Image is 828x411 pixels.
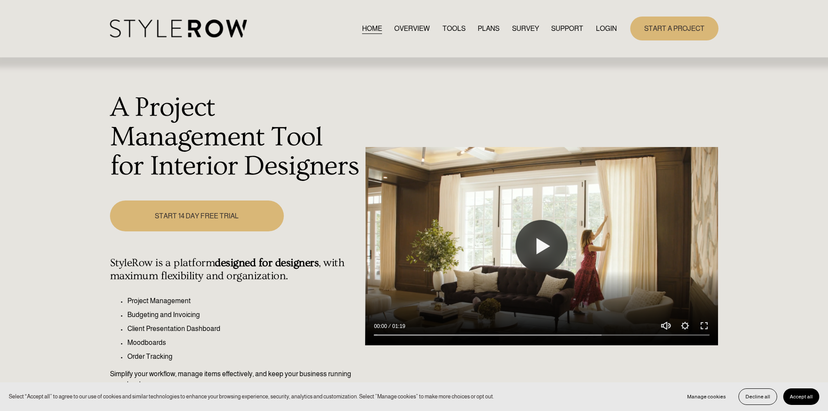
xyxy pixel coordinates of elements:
[374,322,389,331] div: Current time
[127,351,361,362] p: Order Tracking
[110,20,247,37] img: StyleRow
[110,200,284,231] a: START 14 DAY FREE TRIAL
[215,257,319,269] strong: designed for designers
[110,369,361,390] p: Simplify your workflow, manage items effectively, and keep your business running seamlessly.
[394,23,430,34] a: OVERVIEW
[127,337,361,348] p: Moodboards
[745,394,770,400] span: Decline all
[9,392,494,401] p: Select “Accept all” to agree to our use of cookies and similar technologies to enhance your brows...
[783,388,819,405] button: Accept all
[127,324,361,334] p: Client Presentation Dashboard
[551,23,583,34] span: SUPPORT
[681,388,732,405] button: Manage cookies
[551,23,583,34] a: folder dropdown
[687,394,726,400] span: Manage cookies
[127,296,361,306] p: Project Management
[630,17,718,40] a: START A PROJECT
[790,394,813,400] span: Accept all
[442,23,466,34] a: TOOLS
[596,23,617,34] a: LOGIN
[110,257,361,283] h4: StyleRow is a platform , with maximum flexibility and organization.
[374,332,709,338] input: Seek
[515,220,568,272] button: Play
[389,322,407,331] div: Duration
[738,388,777,405] button: Decline all
[127,310,361,320] p: Budgeting and Invoicing
[110,93,361,181] h1: A Project Management Tool for Interior Designers
[478,23,499,34] a: PLANS
[362,23,382,34] a: HOME
[512,23,539,34] a: SURVEY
